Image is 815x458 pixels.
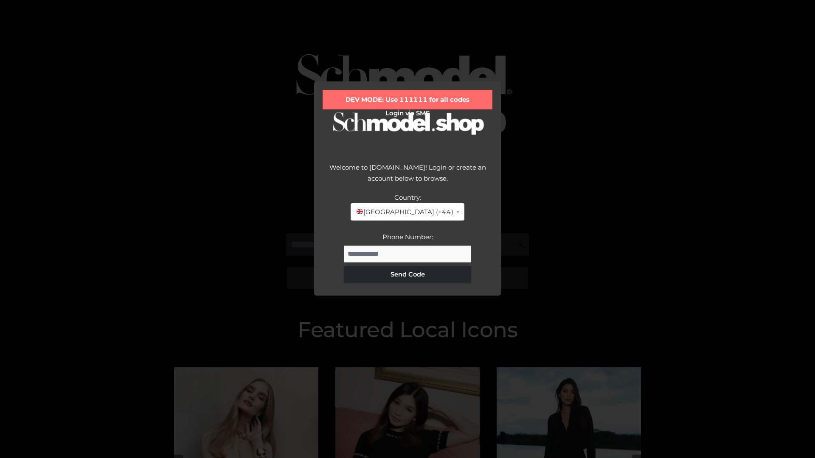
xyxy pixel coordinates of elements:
[382,233,433,241] label: Phone Number:
[323,90,492,109] div: DEV MODE: Use 111111 for all codes
[394,193,421,201] label: Country:
[344,266,471,283] button: Send Code
[323,162,492,192] div: Welcome to [DOMAIN_NAME]! Login or create an account below to browse.
[323,109,492,117] h2: Login via SMS
[357,208,363,215] img: 🇬🇧
[356,207,453,218] span: [GEOGRAPHIC_DATA] (+44)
